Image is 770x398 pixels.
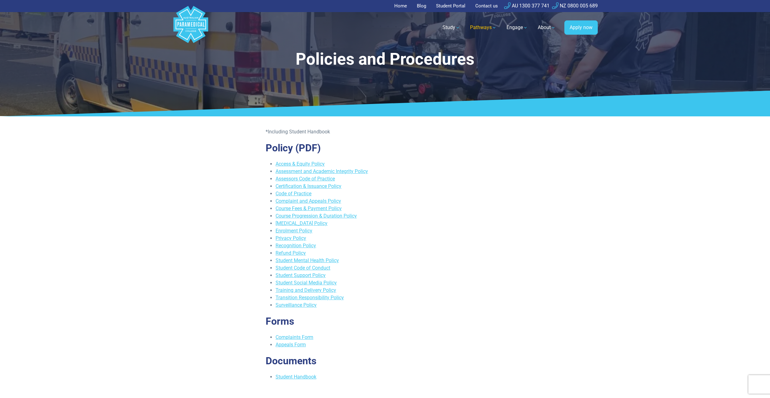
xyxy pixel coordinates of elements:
h2: Policy (PDF) [266,142,504,154]
a: Australian Paramedical College [172,12,209,43]
h2: Forms [266,315,504,327]
a: [MEDICAL_DATA] Policy [276,220,327,226]
a: Recognition Policy [276,243,316,249]
a: AU 1300 377 741 [504,3,550,9]
a: Enrolment Policy [276,228,312,234]
a: Pathways [466,19,500,36]
a: Course Fees & Payment Policy [276,205,342,211]
a: Apply now [564,20,598,35]
h2: Documents [266,355,504,367]
a: About [534,19,559,36]
a: Surveillance Policy [276,302,317,308]
a: Assessment and Academic Integrity Policy [276,168,368,174]
a: Appeals Form [276,342,306,348]
a: Student Code of Conduct [276,265,330,271]
a: Engage [503,19,532,36]
a: Complaints Form [276,334,313,340]
a: Refund Policy [276,250,306,256]
a: Access & Equity Policy [276,161,325,167]
a: Student Mental Health Policy [276,257,339,263]
a: NZ 0800 005 689 [552,3,598,9]
a: Transition Responsibility Policy [276,295,344,301]
a: Student Handbook [276,374,316,380]
p: *Including Student Handbook [266,128,504,136]
a: Assessors Code of Practice [276,176,335,182]
a: Student Support Policy [276,272,326,278]
a: Complaint and Appeals Policy [276,198,341,204]
a: Study [439,19,464,36]
a: Privacy Policy [276,235,306,241]
a: Course Progression & Duration Policy [276,213,357,219]
h1: Policies and Procedures [204,50,566,69]
a: Student Social Media Policy [276,280,337,286]
a: Certification & Issuance Policy [276,183,341,189]
a: Code of Practice [276,191,311,197]
a: Training and Delivery Policy [276,287,336,293]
